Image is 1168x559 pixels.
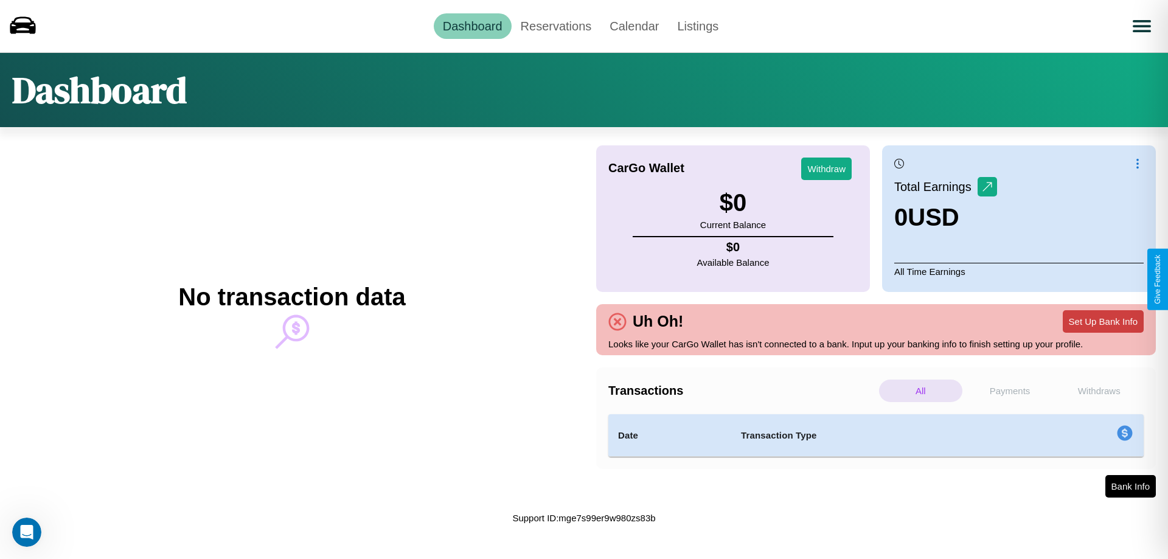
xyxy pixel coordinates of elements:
[512,510,655,526] p: Support ID: mge7s99er9w980zs83b
[741,428,1017,443] h4: Transaction Type
[12,65,187,115] h1: Dashboard
[512,13,601,39] a: Reservations
[668,13,728,39] a: Listings
[1153,255,1162,304] div: Give Feedback
[600,13,668,39] a: Calendar
[894,176,978,198] p: Total Earnings
[178,283,405,311] h2: No transaction data
[894,263,1144,280] p: All Time Earnings
[434,13,512,39] a: Dashboard
[1125,9,1159,43] button: Open menu
[894,204,997,231] h3: 0 USD
[1057,380,1141,402] p: Withdraws
[700,217,766,233] p: Current Balance
[608,336,1144,352] p: Looks like your CarGo Wallet has isn't connected to a bank. Input up your banking info to finish ...
[801,158,852,180] button: Withdraw
[627,313,689,330] h4: Uh Oh!
[879,380,962,402] p: All
[608,414,1144,457] table: simple table
[12,518,41,547] iframe: Intercom live chat
[608,161,684,175] h4: CarGo Wallet
[968,380,1052,402] p: Payments
[700,189,766,217] h3: $ 0
[697,240,770,254] h4: $ 0
[608,384,876,398] h4: Transactions
[697,254,770,271] p: Available Balance
[1063,310,1144,333] button: Set Up Bank Info
[618,428,721,443] h4: Date
[1105,475,1156,498] button: Bank Info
